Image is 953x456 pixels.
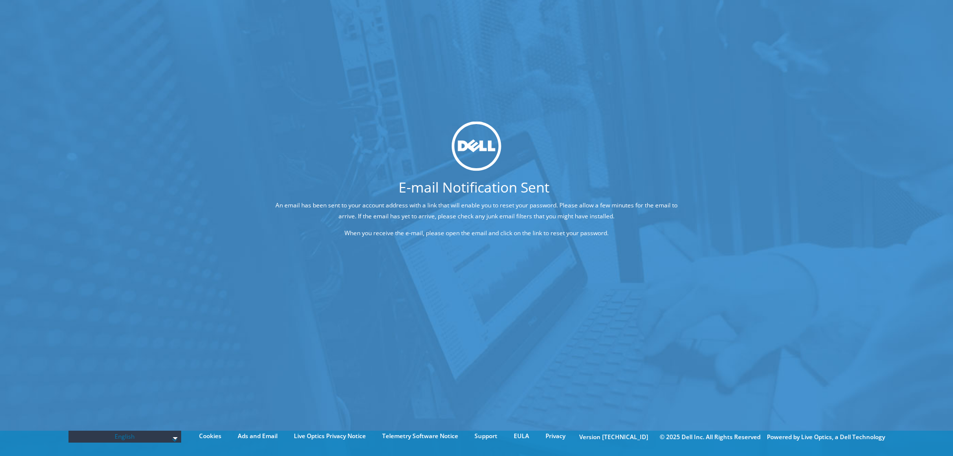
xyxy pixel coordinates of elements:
li: © 2025 Dell Inc. All Rights Reserved [655,432,765,443]
li: Powered by Live Optics, a Dell Technology [767,432,885,443]
a: Support [467,431,505,442]
a: Telemetry Software Notice [375,431,466,442]
p: An email has been sent to your account address with a link that will enable you to reset your pas... [275,200,678,222]
img: dell_svg_logo.svg [452,121,501,171]
a: Privacy [538,431,573,442]
p: When you receive the e-mail, please open the email and click on the link to reset your password. [275,228,678,239]
a: Ads and Email [230,431,285,442]
a: Cookies [192,431,229,442]
a: Live Optics Privacy Notice [286,431,373,442]
a: EULA [506,431,537,442]
li: Version [TECHNICAL_ID] [574,432,653,443]
h1: E-mail Notification Sent [238,180,710,194]
span: English [73,431,177,443]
